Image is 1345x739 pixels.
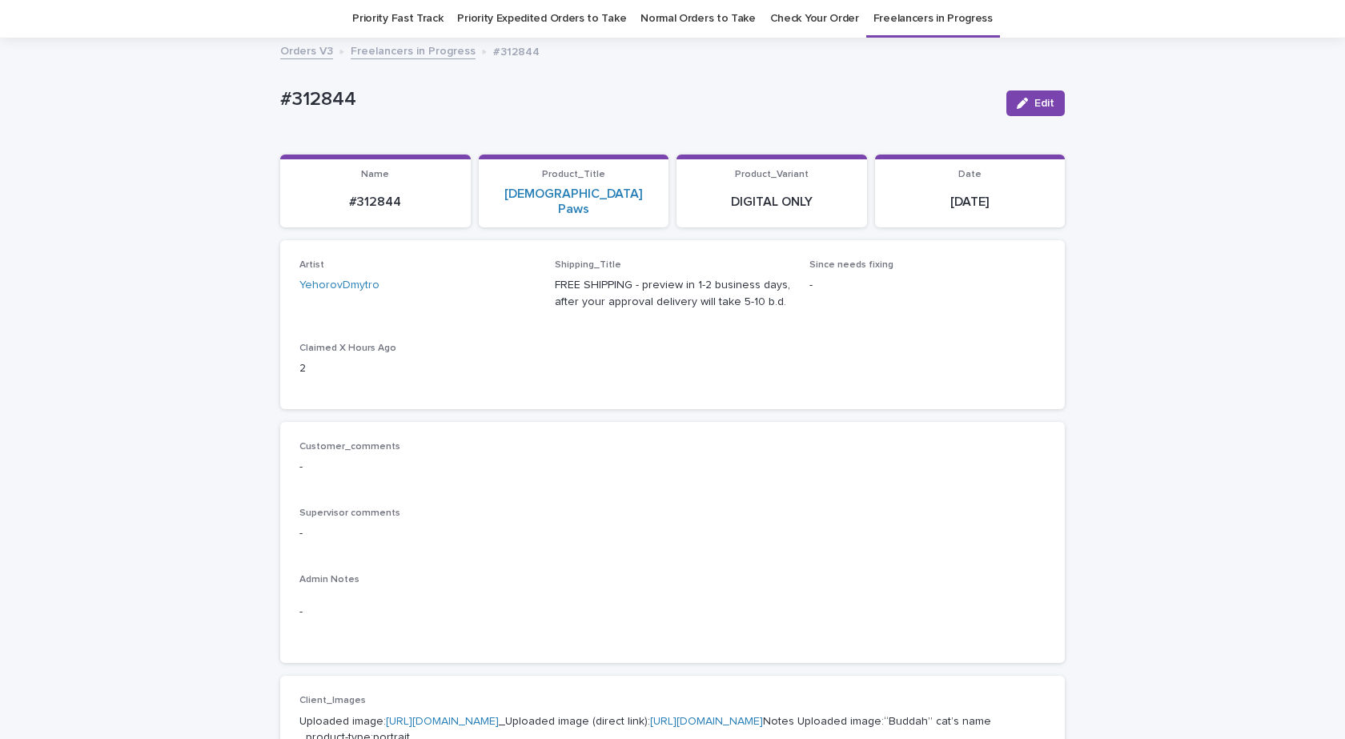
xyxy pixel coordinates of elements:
[299,260,324,270] span: Artist
[299,343,396,353] span: Claimed X Hours Ago
[361,170,389,179] span: Name
[299,360,536,377] p: 2
[299,525,1046,542] p: -
[299,442,400,452] span: Customer_comments
[280,88,994,111] p: #312844
[299,696,366,705] span: Client_Images
[351,41,476,59] a: Freelancers in Progress
[299,277,379,294] a: YehorovDmytro
[1034,98,1054,109] span: Edit
[299,575,359,584] span: Admin Notes
[299,604,1046,621] p: -
[386,716,499,727] a: [URL][DOMAIN_NAME]
[555,277,791,311] p: FREE SHIPPING - preview in 1-2 business days, after your approval delivery will take 5-10 b.d.
[555,260,621,270] span: Shipping_Title
[493,42,540,59] p: #312844
[290,195,461,210] p: #312844
[542,170,605,179] span: Product_Title
[1006,90,1065,116] button: Edit
[885,195,1056,210] p: [DATE]
[299,459,1046,476] p: -
[958,170,982,179] span: Date
[686,195,857,210] p: DIGITAL ONLY
[299,508,400,518] span: Supervisor comments
[809,277,1046,294] p: -
[735,170,809,179] span: Product_Variant
[650,716,763,727] a: [URL][DOMAIN_NAME]
[280,41,333,59] a: Orders V3
[809,260,893,270] span: Since needs fixing
[488,187,660,217] a: [DEMOGRAPHIC_DATA] Paws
